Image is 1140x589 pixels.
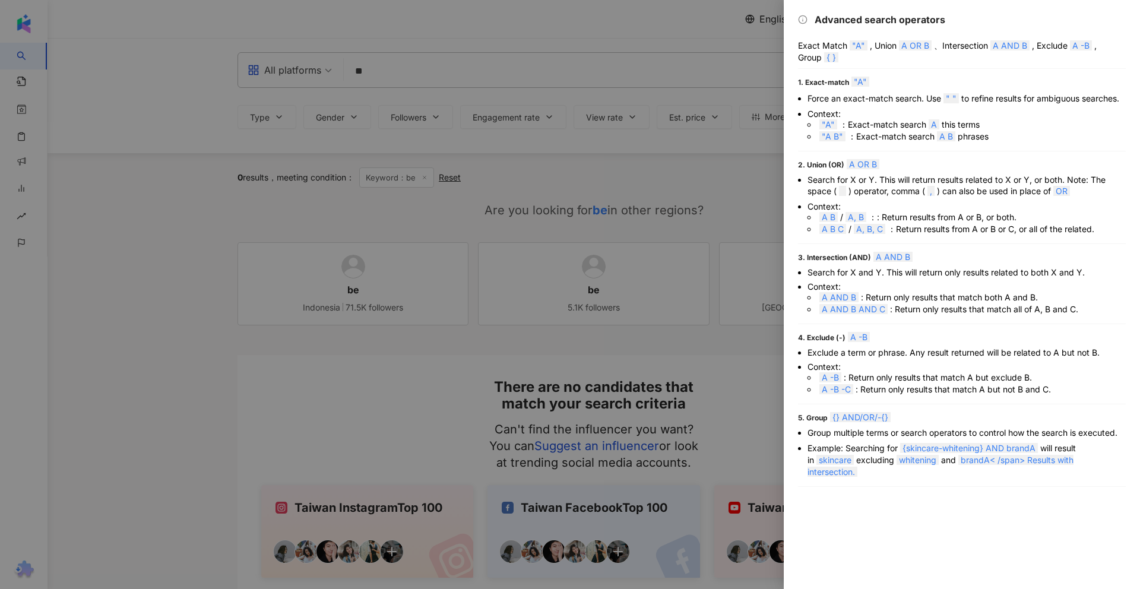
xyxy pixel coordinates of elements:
[873,252,913,262] span: A AND B
[807,109,1126,142] li: Context:
[817,223,1126,235] li: / ：Return results from A or B or C, or all of the related.
[807,348,1126,357] li: Exclude a term or phrase. Any result returned will be related to A but not B.
[807,442,1126,478] li: Example: Searching for will result in excluding and
[807,362,1126,395] li: Context:
[807,202,1126,235] li: Context:
[850,40,867,50] span: "A"
[819,304,888,314] span: A AND B AND C
[819,224,846,234] span: A B C
[817,119,1126,131] li: ：Exact-match search this terms
[817,372,1126,384] li: : Return only results that match A but exclude B.
[927,186,935,196] span: ,
[937,131,955,141] span: A B
[819,131,845,141] span: "A B"
[817,211,1126,223] li: / ：: Return results from A or B, or both.
[807,93,1126,104] li: Force an exact-match search. Use to refine results for ambiguous searches.
[899,40,932,50] span: A OR B
[817,303,1126,315] li: : Return only results that match all of A, B and C.
[929,119,939,129] span: A
[819,212,838,222] span: A B
[817,384,1126,395] li: : Return only results that match A but not B and C.
[847,159,879,169] span: A OR B
[943,93,959,103] span: " "
[798,411,1126,423] div: 5. Group
[807,268,1126,277] li: Search for X and Y. This will return only results related to both X and Y.
[798,331,1126,343] div: 4. Exclude (-)
[1053,186,1070,196] span: OR
[851,77,869,87] span: "A"
[807,175,1126,197] li: Search for X or Y. This will return results related to X or Y, or both. Note: The space ( ) opera...
[798,14,1126,25] div: Advanced search operators
[798,251,1126,263] div: 3. Intersection (AND)
[845,212,866,222] span: A, B
[807,282,1126,315] li: Context:
[819,119,837,129] span: "A"
[816,455,854,465] span: skincare
[824,52,838,62] span: { }
[990,40,1030,50] span: A AND B
[819,372,841,382] span: A -B
[798,76,1126,88] div: 1. Exact-match
[807,428,1126,438] li: Group multiple terms or search operators to control how the search is executed.
[819,292,859,302] span: A AND B
[897,455,939,465] span: whitening
[817,292,1126,303] li: : Return only results that match both A and B.
[798,40,1126,64] div: Exact Match , Union 、Intersection , Exclude , Group
[854,224,885,234] span: A, B, C
[817,131,1126,142] li: ：Exact-match search phrases
[900,443,1038,453] span: {skincare-whitening} AND brandA
[798,159,1126,170] div: 2. Union (OR)
[819,384,853,394] span: A -B -C
[830,412,891,422] span: {} AND/OR/-{}
[848,332,870,342] span: A -B
[1070,40,1092,50] span: A -B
